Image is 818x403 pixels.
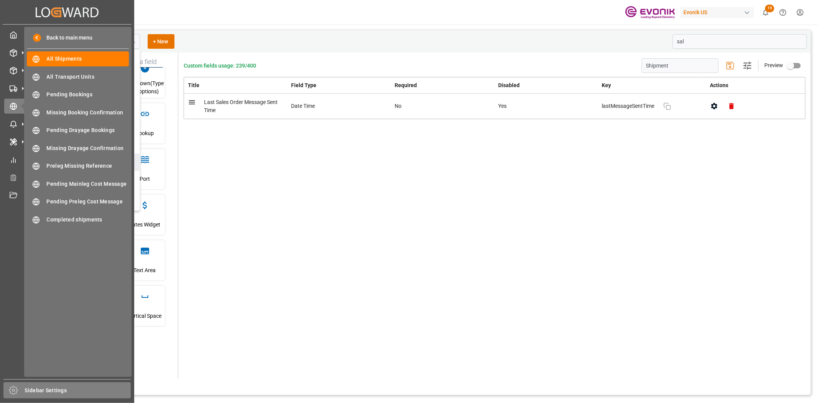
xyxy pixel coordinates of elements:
[204,99,278,113] span: Last Sales Order Message Sent Time
[680,5,757,20] button: Evonik US
[47,73,129,81] span: All Transport Units
[140,168,150,189] span: Port
[125,77,165,98] span: Dropdown(Type for options)
[47,144,129,152] span: Missing Drayage Confirmation
[4,170,130,185] a: Transport Planner
[47,109,129,117] span: Missing Booking Confirmation
[47,91,129,99] span: Pending Bookings
[134,260,156,281] span: Text Area
[602,102,656,110] span: lastMessageSentTime
[391,78,495,94] th: Required
[757,4,774,21] button: show 15 new notifications
[126,36,137,48] button: close menu
[41,34,93,42] span: Back to main menu
[680,7,754,18] div: Evonik US
[27,69,129,84] a: All Transport Units
[4,27,130,42] a: My Cockpit
[495,78,598,94] th: Disabled
[27,159,129,173] a: Preleg Missing Reference
[184,94,805,119] tr: Last Sales Order Message Sent TimeDate TimeNoYeslastMessageSentTime
[765,5,774,12] span: 15
[47,216,129,224] span: Completed shipments
[774,4,792,21] button: Help Center
[673,34,807,49] input: Search for key/title
[27,140,129,155] a: Missing Drayage Confirmation
[25,386,131,395] span: Sidebar Settings
[27,123,129,138] a: Pending Drayage Bookings
[136,123,154,144] span: Lookup
[288,78,391,94] th: Field Type
[291,102,387,110] div: Date Time
[391,94,495,119] td: No
[47,162,129,170] span: Preleg Missing Reference
[27,87,129,102] a: Pending Bookings
[495,94,598,119] td: Yes
[184,78,288,94] th: Title
[129,214,161,235] span: Rates Widget
[47,180,129,188] span: Pending Mainleg Cost Message
[4,152,130,167] a: My Reports
[27,176,129,191] a: Pending Mainleg Cost Message
[598,78,702,93] th: Key
[27,51,129,66] a: All Shipments
[4,188,130,203] a: Document Management
[148,34,174,49] button: + New
[702,78,805,94] th: Actions
[27,105,129,120] a: Missing Booking Confirmation
[764,62,783,68] span: Preview
[47,55,129,63] span: All Shipments
[27,212,129,227] a: Completed shipments
[47,198,129,206] span: Pending Preleg Cost Message
[184,62,256,70] span: Custom fields usage: 239/400
[27,194,129,209] a: Pending Preleg Cost Message
[47,126,129,134] span: Pending Drayage Bookings
[625,6,675,19] img: Evonik-brand-mark-Deep-Purple-RGB.jpeg_1700498283.jpeg
[642,58,719,73] input: Enter schema title
[128,306,162,326] span: Vertical Space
